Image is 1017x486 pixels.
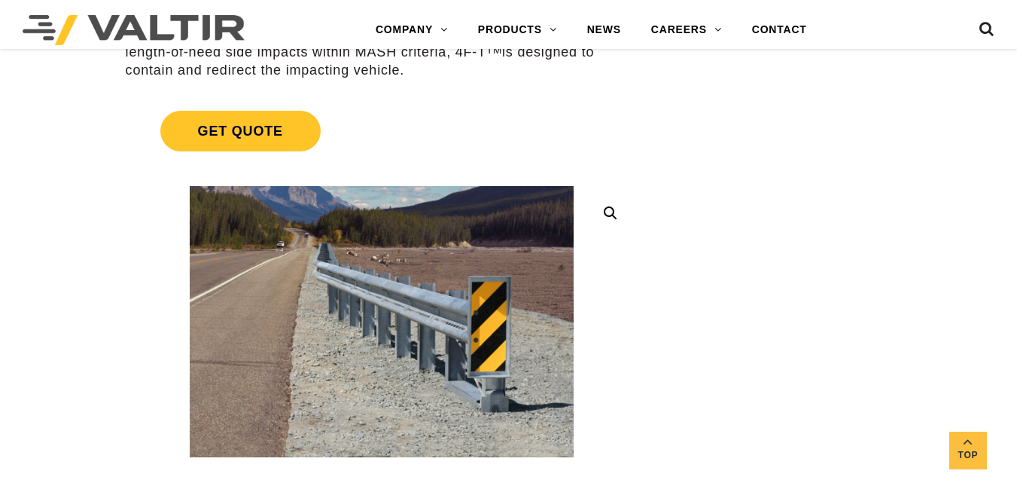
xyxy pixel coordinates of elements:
[23,15,245,45] img: Valtir
[486,44,502,56] sup: TM
[949,447,987,464] span: Top
[361,15,463,45] a: COMPANY
[636,15,737,45] a: CAREERS
[737,15,822,45] a: CONTACT
[463,15,572,45] a: PRODUCTS
[949,432,987,469] a: Top
[572,15,636,45] a: NEWS
[126,93,638,170] a: Get Quote
[160,111,321,151] span: Get Quote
